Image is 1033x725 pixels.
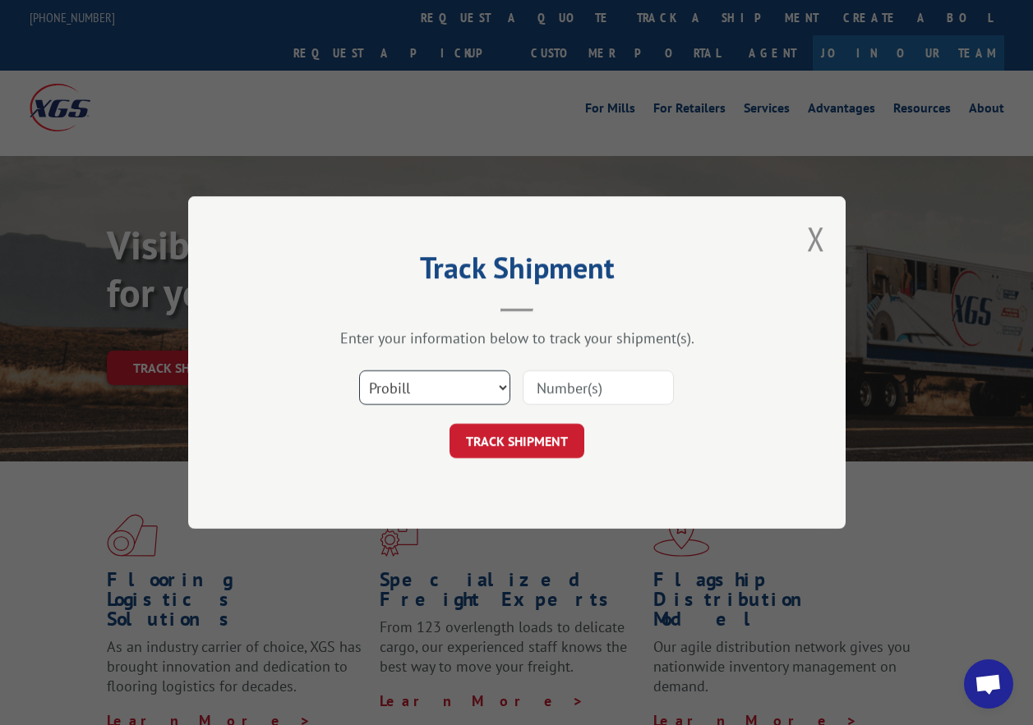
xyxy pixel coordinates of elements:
[450,424,584,458] button: TRACK SHIPMENT
[270,328,763,347] div: Enter your information below to track your shipment(s).
[270,256,763,287] h2: Track Shipment
[523,370,674,405] input: Number(s)
[807,217,825,260] button: Close modal
[964,659,1013,709] a: Open chat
